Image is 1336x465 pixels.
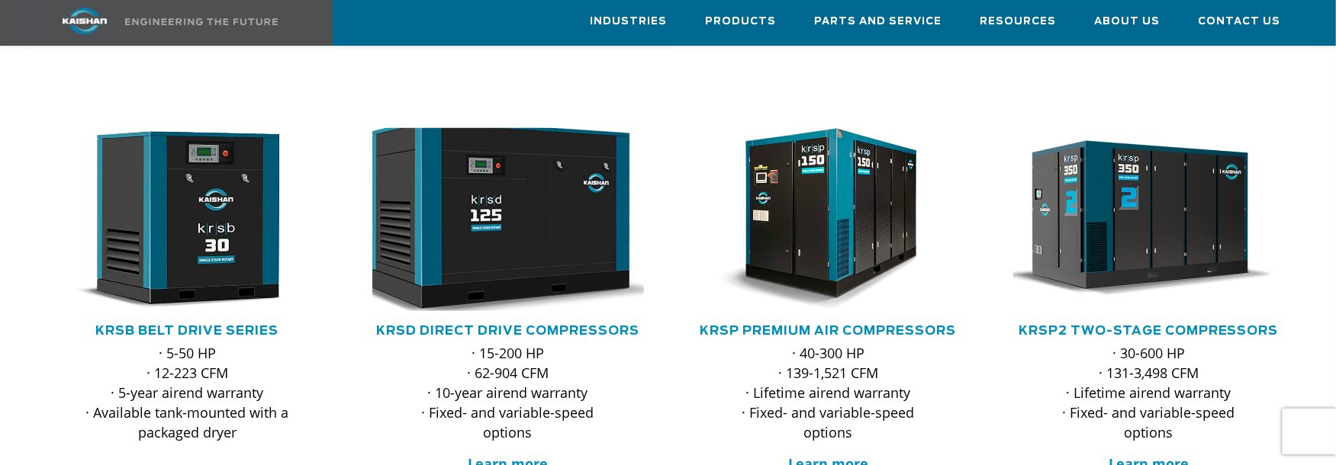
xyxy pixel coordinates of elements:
[347,119,646,320] img: krsd125
[52,128,324,311] div: krsb30
[372,128,644,311] div: krsd125
[1199,1,1281,42] a: Contact Us
[403,343,613,442] p: · 15-200 HP · 62-904 CFM · 10-year airend warranty · Fixed- and variable-speed options
[700,325,957,337] a: KRSP Premium Air Compressors
[376,325,639,337] a: KRSD Direct Drive Compressors
[980,13,1057,30] span: Resources
[96,325,279,337] a: KRSB Belt Drive Series
[706,1,777,42] a: Products
[125,18,278,25] img: Engineering the future
[27,8,142,34] img: kaishan logo
[1019,325,1279,337] a: KRSP2 Two-Stage Compressors
[815,13,942,30] span: Parts and Service
[706,13,777,30] span: Products
[1095,1,1161,42] a: About Us
[591,13,668,30] span: Industries
[1044,343,1254,442] p: · 30-600 HP · 131-3,498 CFM · Lifetime airend warranty · Fixed- and variable-speed options
[1199,13,1281,30] span: Contact Us
[591,1,668,42] a: Industries
[681,128,953,311] img: krsp150
[815,1,942,42] a: Parts and Service
[1013,128,1285,311] div: krsp350
[1002,128,1273,311] img: krsp350
[980,1,1057,42] a: Resources
[1095,13,1161,30] span: About Us
[40,128,312,311] img: krsb30
[693,128,964,311] div: krsp150
[723,343,934,442] p: · 40-300 HP · 139-1,521 CFM · Lifetime airend warranty · Fixed- and variable-speed options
